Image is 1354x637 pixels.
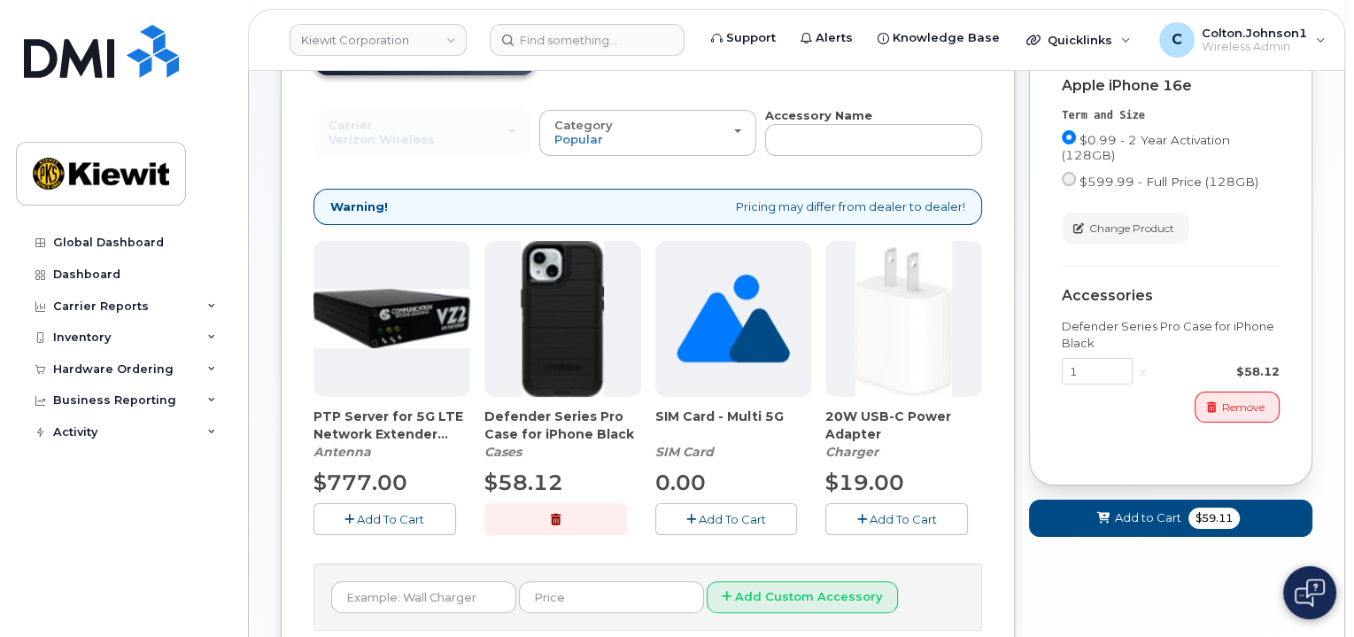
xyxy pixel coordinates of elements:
a: Knowledge Base [865,20,1012,56]
div: Apple iPhone 16e [1062,78,1280,94]
span: SIM Card - Multi 5G [655,408,812,443]
em: Charger [825,444,878,460]
img: no_image_found-2caef05468ed5679b831cfe6fc140e25e0c280774317ffc20a367ab7fd17291e.png [677,241,789,397]
div: Colton.Johnson1 [1147,22,1338,58]
span: $19.00 [825,470,904,495]
span: $777.00 [313,470,407,495]
div: SIM Card - Multi 5G [655,408,812,461]
img: Casa_Sysem.png [313,289,470,348]
span: C [1172,29,1182,50]
div: Quicklinks [1014,22,1143,58]
div: x [1133,363,1153,380]
span: Quicklinks [1048,33,1112,47]
a: Support [699,20,788,56]
span: Defender Series Pro Case for iPhone Black [484,408,641,443]
span: Knowledge Base [893,29,1000,47]
em: Cases [484,444,522,460]
span: Add to Cart [1115,509,1181,526]
div: Accessories [1062,288,1280,304]
button: Change Product [1062,213,1189,244]
span: Add To Cart [870,512,937,526]
div: Pricing may differ from dealer to dealer! [313,189,982,225]
button: Add Custom Accessory [707,581,898,614]
span: Add To Cart [699,512,766,526]
input: Find something... [490,24,685,56]
span: $599.99 - Full Price (128GB) [1079,175,1258,189]
em: Antenna [313,444,371,460]
span: $59.11 [1188,508,1240,529]
img: defenderiphone14.png [521,241,604,397]
span: Add To Cart [357,512,424,526]
input: Example: Wall Charger [331,581,516,613]
span: $0.99 - 2 Year Activation (128GB) [1062,133,1230,162]
strong: Accessory Name [765,108,872,122]
span: Support [726,29,776,47]
span: 0.00 [655,470,706,495]
button: Remove [1195,392,1280,423]
div: Defender Series Pro Case for iPhone Black [484,408,641,461]
span: PTP Server for 5G LTE Network Extender 4/4G LTE Network Extender 3 [313,408,470,443]
div: Defender Series Pro Case for iPhone Black [1062,318,1280,351]
span: $58.12 [484,470,563,495]
img: apple20w.jpg [855,241,952,397]
button: Add To Cart [825,503,968,534]
input: Price [519,581,704,613]
span: Colton.Johnson1 [1202,26,1307,40]
strong: Warning! [330,198,388,215]
span: Wireless Admin [1202,40,1307,54]
span: Change Product [1089,221,1174,237]
a: Alerts [788,20,865,56]
div: 20W USB-C Power Adapter [825,408,982,461]
div: Term and Size [1062,108,1280,123]
img: Open chat [1295,579,1325,607]
span: Alerts [816,29,853,47]
input: $599.99 - Full Price (128GB) [1062,172,1076,186]
div: $58.12 [1153,363,1280,380]
button: Add to Cart $59.11 [1029,500,1312,536]
button: Category Popular [539,110,756,156]
button: Add To Cart [313,503,456,534]
em: SIM Card [655,444,714,460]
a: Kiewit Corporation [290,24,467,56]
button: Add To Cart [655,503,798,534]
span: Category [554,118,613,132]
span: Popular [554,132,603,146]
div: PTP Server for 5G LTE Network Extender 4/4G LTE Network Extender 3 [313,408,470,461]
span: Remove [1222,400,1265,416]
span: 20W USB-C Power Adapter [825,408,982,443]
input: $0.99 - 2 Year Activation (128GB) [1062,130,1076,144]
